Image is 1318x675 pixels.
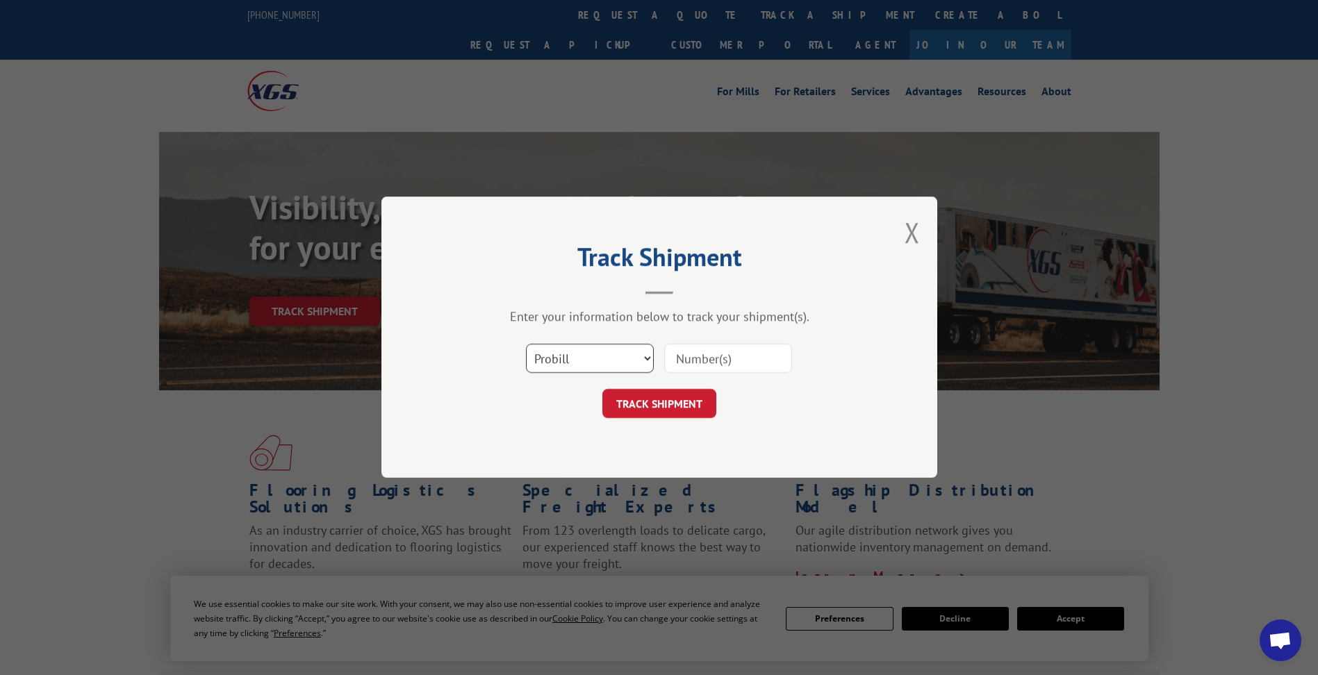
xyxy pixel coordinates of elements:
div: Enter your information below to track your shipment(s). [451,309,868,325]
button: TRACK SHIPMENT [602,390,716,419]
h2: Track Shipment [451,247,868,274]
div: Open chat [1260,619,1301,661]
button: Close modal [905,214,920,251]
input: Number(s) [664,344,792,374]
